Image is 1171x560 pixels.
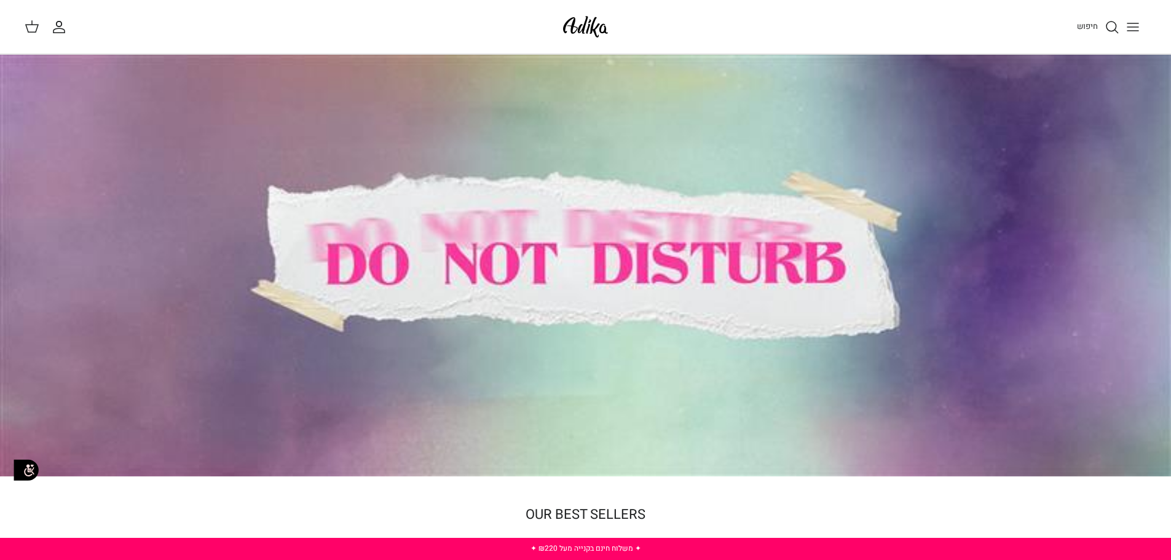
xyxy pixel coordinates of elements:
[559,12,612,41] img: Adika IL
[1119,14,1146,41] button: Toggle menu
[1077,20,1119,34] a: חיפוש
[52,20,71,34] a: החשבון שלי
[526,505,645,524] a: OUR BEST SELLERS
[1077,20,1098,32] span: חיפוש
[530,543,641,554] a: ✦ משלוח חינם בקנייה מעל ₪220 ✦
[9,453,43,487] img: accessibility_icon02.svg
